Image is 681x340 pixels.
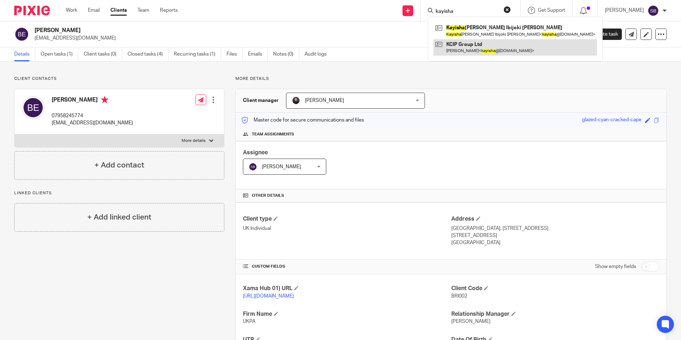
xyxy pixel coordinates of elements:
[84,47,122,61] a: Client tasks (0)
[174,47,221,61] a: Recurring tasks (1)
[605,7,644,14] p: [PERSON_NAME]
[235,76,667,82] p: More details
[94,160,144,171] h4: + Add contact
[160,7,178,14] a: Reports
[292,96,300,105] img: My%20Photo.jpg
[88,7,100,14] a: Email
[243,285,451,292] h4: Xama Hub 01) URL
[87,212,151,223] h4: + Add linked client
[227,47,243,61] a: Files
[595,263,636,270] label: Show empty fields
[22,96,45,119] img: svg%3E
[14,190,224,196] p: Linked clients
[451,239,659,246] p: [GEOGRAPHIC_DATA]
[243,319,255,324] span: UKPA
[252,193,284,199] span: Other details
[451,285,659,292] h4: Client Code
[14,27,29,42] img: svg%3E
[305,47,332,61] a: Audit logs
[14,47,35,61] a: Details
[137,7,149,14] a: Team
[35,35,570,42] p: [EMAIL_ADDRESS][DOMAIN_NAME]
[451,215,659,223] h4: Address
[241,117,364,124] p: Master code for secure communications and files
[243,264,451,269] h4: CUSTOM FIELDS
[110,7,127,14] a: Clients
[128,47,168,61] a: Closed tasks (4)
[582,116,641,124] div: glazed-cyan-cracked-cape
[305,98,344,103] span: [PERSON_NAME]
[52,119,133,127] p: [EMAIL_ADDRESS][DOMAIN_NAME]
[262,164,301,169] span: [PERSON_NAME]
[243,310,451,318] h4: Firm Name
[451,310,659,318] h4: Relationship Manager
[243,225,451,232] p: UK Individual
[243,150,268,155] span: Assignee
[451,319,490,324] span: [PERSON_NAME]
[52,96,133,105] h4: [PERSON_NAME]
[243,97,279,104] h3: Client manager
[35,27,463,34] h2: [PERSON_NAME]
[435,9,499,15] input: Search
[243,294,294,299] a: [URL][DOMAIN_NAME]
[14,6,50,15] img: Pixie
[52,112,133,119] p: 07958245774
[249,163,257,171] img: svg%3E
[66,7,77,14] a: Work
[41,47,78,61] a: Open tasks (1)
[243,215,451,223] h4: Client type
[182,138,206,144] p: More details
[451,225,659,232] p: [GEOGRAPHIC_DATA], [STREET_ADDRESS]
[451,294,467,299] span: BRI002
[273,47,299,61] a: Notes (0)
[248,47,268,61] a: Emails
[648,5,659,16] img: svg%3E
[14,76,224,82] p: Client contacts
[538,8,565,13] span: Get Support
[451,232,659,239] p: [STREET_ADDRESS]
[252,132,294,137] span: Team assignments
[504,6,511,13] button: Clear
[101,96,108,103] i: Primary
